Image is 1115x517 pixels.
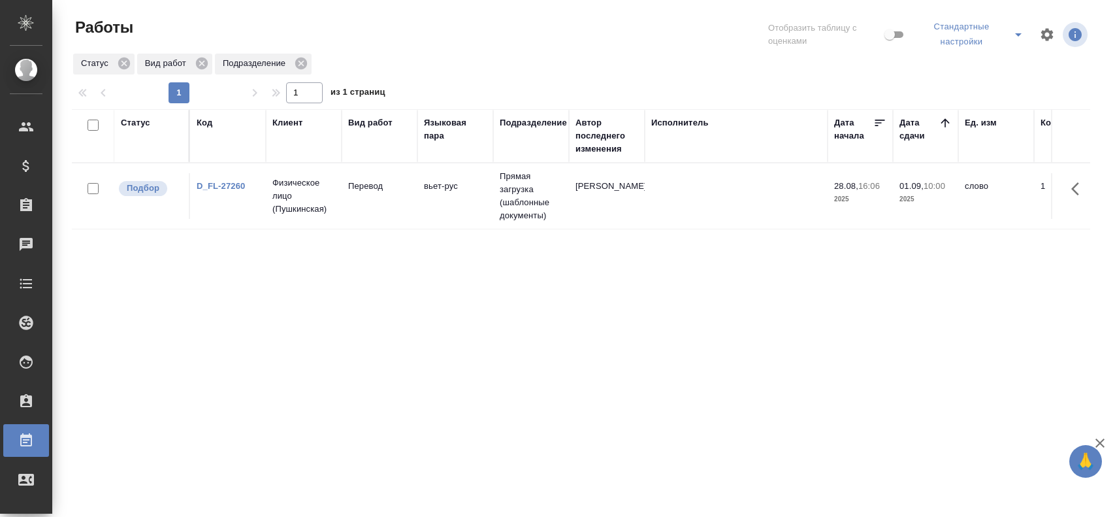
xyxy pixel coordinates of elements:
span: Отобразить таблицу с оценками [768,22,882,48]
div: Языковая пара [424,116,487,142]
div: split button [918,17,1031,52]
a: D_FL-27260 [197,181,245,191]
td: вьет-рус [417,173,493,219]
div: Можно подбирать исполнителей [118,180,182,197]
p: 2025 [834,193,886,206]
p: Вид работ [145,57,191,70]
div: Подразделение [215,54,312,75]
div: Статус [73,54,135,75]
div: Исполнитель [651,116,709,129]
td: слово [958,173,1034,219]
button: 🙏 [1069,445,1102,478]
div: Дата начала [834,116,873,142]
div: Подразделение [500,116,567,129]
div: Дата сдачи [899,116,939,142]
p: Перевод [348,180,411,193]
p: 01.09, [899,181,924,191]
div: Вид работ [348,116,393,129]
p: Физическое лицо (Пушкинская) [272,176,335,216]
span: Настроить таблицу [1031,19,1063,50]
p: Подбор [127,182,159,195]
p: 10:00 [924,181,945,191]
div: Вид работ [137,54,212,75]
div: Автор последнего изменения [575,116,638,156]
div: Кол-во [1041,116,1070,129]
span: 🙏 [1075,448,1097,475]
div: Код [197,116,212,129]
td: [PERSON_NAME] [569,173,645,219]
div: Клиент [272,116,302,129]
p: 28.08, [834,181,858,191]
div: Ед. изм [965,116,997,129]
td: Прямая загрузка (шаблонные документы) [493,163,569,229]
td: 1 [1034,173,1099,219]
span: Работы [72,17,133,38]
p: Статус [81,57,113,70]
div: Статус [121,116,150,129]
span: Посмотреть информацию [1063,22,1090,47]
p: 2025 [899,193,952,206]
p: 16:06 [858,181,880,191]
span: из 1 страниц [331,84,385,103]
button: Здесь прячутся важные кнопки [1063,173,1095,205]
p: Подразделение [223,57,290,70]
